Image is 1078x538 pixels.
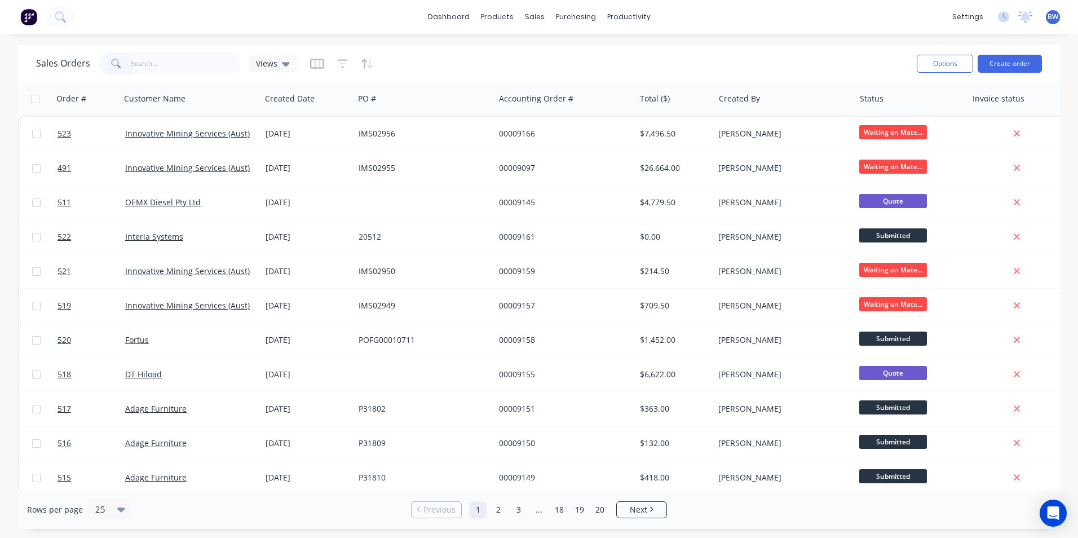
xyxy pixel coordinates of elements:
span: Waiting on Mate... [859,263,927,277]
span: Waiting on Mate... [859,297,927,311]
div: P31809 [359,438,484,449]
div: [DATE] [266,300,350,311]
a: 522 [58,220,125,254]
div: IMS02955 [359,162,484,174]
span: Previous [423,504,456,515]
span: Next [630,504,647,515]
span: BW [1048,12,1058,22]
div: productivity [602,8,656,25]
div: $4,779.50 [640,197,706,208]
span: Submitted [859,400,927,414]
a: 516 [58,426,125,460]
a: 515 [58,461,125,495]
div: 20512 [359,231,484,242]
a: Innovative Mining Services (Aust) Pty Ltd [125,300,277,311]
div: 00009145 [499,197,624,208]
div: 00009097 [499,162,624,174]
div: [PERSON_NAME] [718,197,843,208]
span: Submitted [859,435,927,449]
span: 516 [58,438,71,449]
a: Page 2 [490,501,507,518]
div: [PERSON_NAME] [718,472,843,483]
a: Page 19 [571,501,588,518]
div: [PERSON_NAME] [718,334,843,346]
div: 00009159 [499,266,624,277]
a: Page 1 is your current page [470,501,487,518]
div: $363.00 [640,403,706,414]
div: $214.50 [640,266,706,277]
a: Innovative Mining Services (Aust) Pty Ltd [125,266,277,276]
a: 517 [58,392,125,426]
a: 520 [58,323,125,357]
div: [PERSON_NAME] [718,403,843,414]
a: Next page [617,504,666,515]
span: 491 [58,162,71,174]
a: Fortus [125,334,149,345]
div: Status [860,93,883,104]
span: Submitted [859,228,927,242]
div: 00009166 [499,128,624,139]
div: 00009155 [499,369,624,380]
div: 00009149 [499,472,624,483]
div: [DATE] [266,266,350,277]
a: Adage Furniture [125,472,187,483]
div: $709.50 [640,300,706,311]
div: [DATE] [266,369,350,380]
div: Open Intercom Messenger [1040,500,1067,527]
span: Submitted [859,469,927,483]
span: Submitted [859,332,927,346]
a: OEMX Diesel Pty Ltd [125,197,201,208]
div: [DATE] [266,197,350,208]
span: 515 [58,472,71,483]
div: $418.00 [640,472,706,483]
div: Order # [56,93,86,104]
a: 521 [58,254,125,288]
div: [DATE] [266,128,350,139]
span: Views [256,58,277,69]
div: 00009158 [499,334,624,346]
div: 00009161 [499,231,624,242]
div: Created Date [265,93,315,104]
h1: Sales Orders [36,58,90,69]
div: $132.00 [640,438,706,449]
div: [PERSON_NAME] [718,266,843,277]
div: 00009151 [499,403,624,414]
div: products [475,8,519,25]
span: 520 [58,334,71,346]
div: [PERSON_NAME] [718,438,843,449]
ul: Pagination [407,501,671,518]
a: Page 18 [551,501,568,518]
div: Total ($) [640,93,670,104]
a: 523 [58,117,125,151]
div: [PERSON_NAME] [718,162,843,174]
div: Accounting Order # [499,93,573,104]
div: 00009150 [499,438,624,449]
span: 511 [58,197,71,208]
span: Waiting on Mate... [859,160,927,174]
a: Innovative Mining Services (Aust) Pty Ltd [125,162,277,173]
span: 521 [58,266,71,277]
div: PO # [358,93,376,104]
div: [PERSON_NAME] [718,231,843,242]
div: P31810 [359,472,484,483]
div: [DATE] [266,438,350,449]
div: [DATE] [266,403,350,414]
a: dashboard [422,8,475,25]
img: Factory [20,8,37,25]
span: 517 [58,403,71,414]
div: [DATE] [266,231,350,242]
a: Adage Furniture [125,403,187,414]
div: [DATE] [266,334,350,346]
button: Options [917,55,973,73]
div: [PERSON_NAME] [718,300,843,311]
div: $7,496.50 [640,128,706,139]
a: Page 3 [510,501,527,518]
button: Create order [978,55,1042,73]
div: $1,452.00 [640,334,706,346]
span: 522 [58,231,71,242]
a: Previous page [412,504,461,515]
div: IMS02949 [359,300,484,311]
div: POFG00010711 [359,334,484,346]
div: Created By [719,93,760,104]
span: 519 [58,300,71,311]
